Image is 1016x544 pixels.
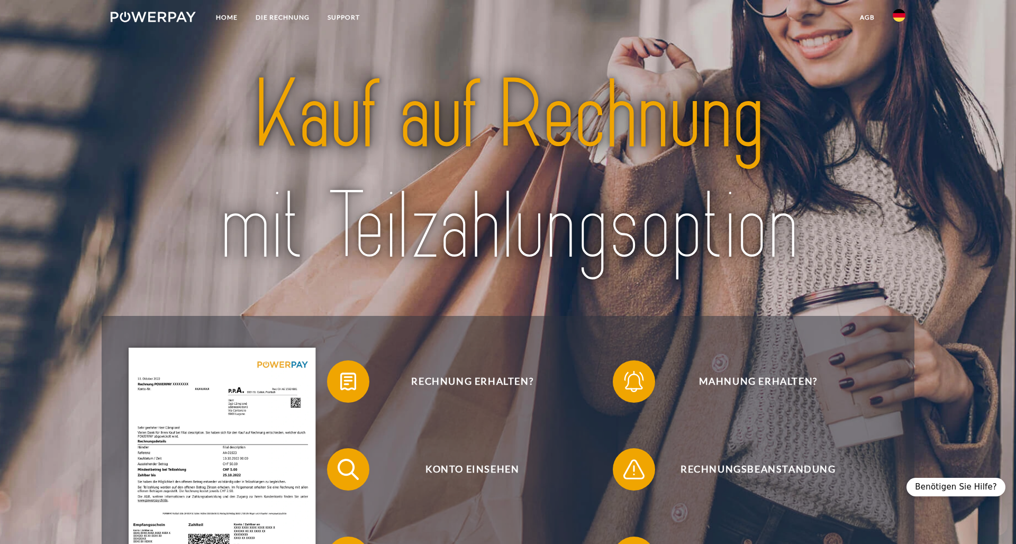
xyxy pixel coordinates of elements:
[906,478,1005,496] div: Benötigen Sie Hilfe?
[111,12,196,22] img: logo-powerpay-white.svg
[247,8,319,27] a: DIE RECHNUNG
[207,8,247,27] a: Home
[893,9,905,22] img: de
[974,502,1008,536] iframe: Schaltfläche zum Öffnen des Messaging-Fensters
[319,8,369,27] a: SUPPORT
[335,368,361,395] img: qb_bill.svg
[343,448,602,491] span: Konto einsehen
[335,456,361,483] img: qb_search.svg
[327,360,602,403] button: Rechnung erhalten?
[613,360,888,403] button: Mahnung erhalten?
[629,448,888,491] span: Rechnungsbeanstandung
[621,456,647,483] img: qb_warning.svg
[150,55,866,288] img: title-powerpay_de.svg
[343,360,602,403] span: Rechnung erhalten?
[621,368,647,395] img: qb_bell.svg
[851,8,884,27] a: agb
[327,448,602,491] button: Konto einsehen
[613,448,888,491] button: Rechnungsbeanstandung
[629,360,888,403] span: Mahnung erhalten?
